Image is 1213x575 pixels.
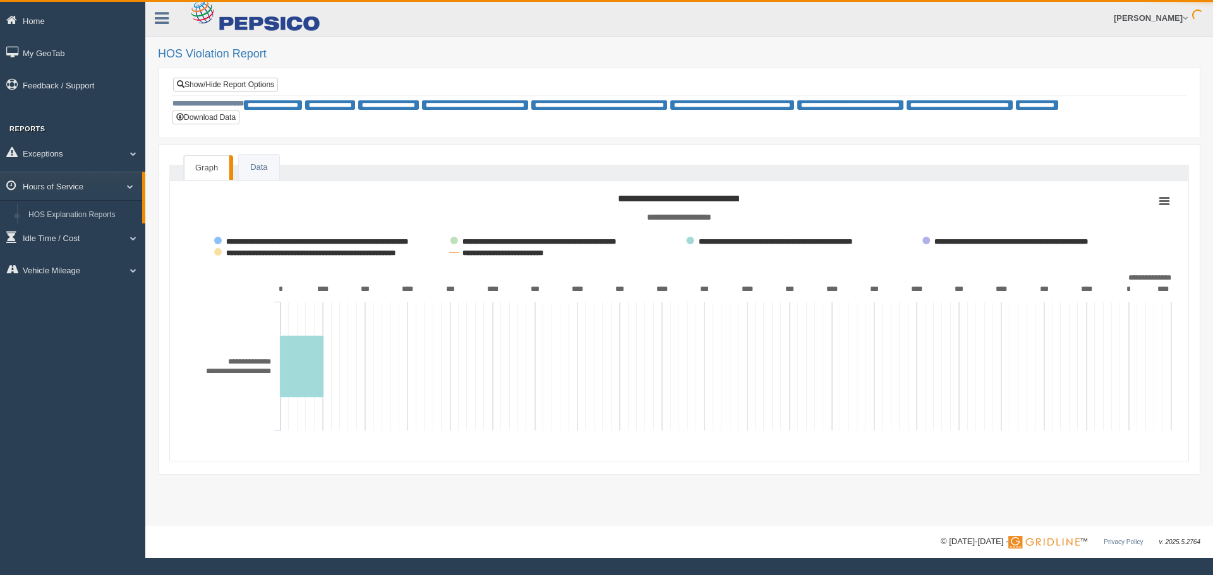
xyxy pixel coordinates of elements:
a: Graph [184,155,229,181]
button: Download Data [172,110,239,124]
div: © [DATE]-[DATE] - ™ [941,535,1200,548]
span: v. 2025.5.2764 [1159,538,1200,545]
a: Data [239,155,279,181]
img: Gridline [1008,536,1080,548]
a: Privacy Policy [1104,538,1143,545]
a: HOS Explanation Reports [23,204,142,227]
a: Show/Hide Report Options [173,78,278,92]
h2: HOS Violation Report [158,48,1200,61]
